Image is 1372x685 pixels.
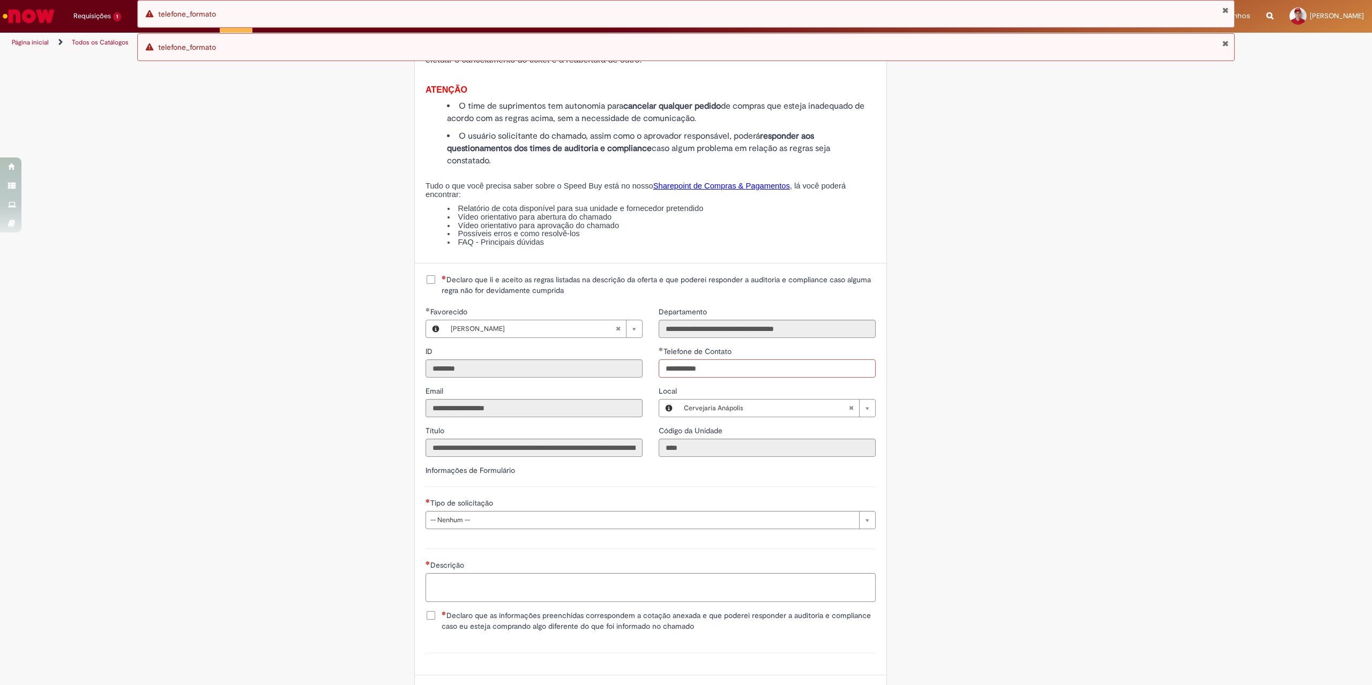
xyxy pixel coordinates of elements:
label: Somente leitura - Título [426,425,446,436]
input: Email [426,399,643,417]
label: Somente leitura - Email [426,386,445,396]
input: ID [426,359,643,378]
strong: cancelar qualquer pedido [623,101,721,111]
span: Somente leitura - ID [426,347,435,356]
span: -- Nenhum -- [430,511,854,529]
button: Fechar Notificação [1222,6,1229,14]
abbr: Limpar campo Favorecido [610,320,626,337]
label: Somente leitura - ID [426,346,435,357]
span: Tipo de solicitação [430,498,495,508]
span: 1 [113,12,121,21]
p: Tudo o que você precisa saber sobre o Speed Buy está no nosso , lá você poderá encontrar: [426,182,876,199]
li: Vídeo orientativo para abertura do chamado [447,213,876,222]
a: Cervejaria AnápolisLimpar campo Local [678,400,875,417]
a: [PERSON_NAME]Limpar campo Favorecido [445,320,642,337]
span: Declaro que li e aceito as regras listadas na descrição da oferta e que poderei responder a audit... [442,274,876,296]
input: Telefone de Contato [659,359,876,378]
span: Requisições [73,11,111,21]
a: Sharepoint de Compras & Pagamentos [653,182,790,190]
a: Página inicial [12,38,49,47]
button: Fechar Notificação [1222,39,1229,48]
span: telefone_formato [158,42,216,52]
li: Vídeo orientativo para aprovação do chamado [447,222,876,230]
span: ATENÇÃO [426,85,467,94]
span: Necessários [426,561,430,565]
li: Possíveis erros e como resolvê-los [447,230,876,238]
span: telefone_formato [158,9,216,19]
span: Necessários [442,275,446,280]
input: Código da Unidade [659,439,876,457]
span: Declaro que as informações preenchidas correspondem a cotação anexada e que poderei responder a a... [442,610,876,631]
span: Local [659,386,679,396]
abbr: Limpar campo Local [843,400,859,417]
textarea: Descrição [426,573,876,602]
img: ServiceNow [1,5,56,27]
span: Telefone de Contato [663,347,734,356]
a: Todos os Catálogos [72,38,129,47]
span: Somente leitura - Email [426,386,445,396]
strong: responder aos questionamentos dos times de auditoria e compliance [447,131,814,154]
button: Favorecido, Visualizar este registro Bruno Roberto Alves Borges [426,320,445,337]
span: [PERSON_NAME] [1310,11,1364,20]
span: Descrição [430,560,466,570]
span: Necessários [426,499,430,503]
li: O usuário solicitante do chamado, assim como o aprovador responsável, poderá caso algum problema ... [447,130,876,167]
label: Somente leitura - Departamento [659,306,709,317]
li: FAQ - Principais dúvidas [447,238,876,247]
span: Necessários [442,611,446,615]
span: Cervejaria Anápolis [684,400,848,417]
label: Somente leitura - Código da Unidade [659,425,725,436]
button: Local, Visualizar este registro Cervejaria Anápolis [659,400,678,417]
input: Título [426,439,643,457]
span: Necessários - Favorecido [430,307,469,317]
span: [PERSON_NAME] [451,320,615,337]
span: Obrigatório Preenchido [426,307,430,312]
span: Obrigatório Preenchido [659,347,663,351]
input: Departamento [659,320,876,338]
ul: Trilhas de página [8,33,907,52]
li: O time de suprimentos tem autonomia para de compras que esteja inadequado de acordo com as regras... [447,100,876,125]
li: Relatório de cota disponível para sua unidade e fornecedor pretendido [447,205,876,213]
label: Informações de Formulário [426,465,515,475]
